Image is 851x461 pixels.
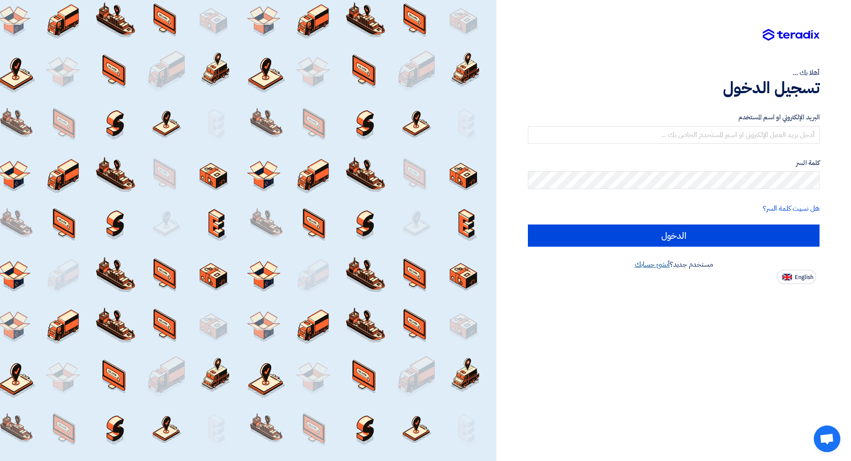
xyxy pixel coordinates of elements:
[528,225,820,247] input: الدخول
[635,259,670,270] a: أنشئ حسابك
[528,78,820,98] h1: تسجيل الدخول
[528,126,820,144] input: أدخل بريد العمل الإلكتروني او اسم المستخدم الخاص بك ...
[814,426,840,452] div: Open chat
[528,259,820,270] div: مستخدم جديد؟
[782,274,792,280] img: en-US.png
[763,29,820,41] img: Teradix logo
[795,274,813,280] span: English
[777,270,816,284] button: English
[528,67,820,78] div: أهلا بك ...
[528,112,820,122] label: البريد الإلكتروني او اسم المستخدم
[763,203,820,214] a: هل نسيت كلمة السر؟
[528,158,820,168] label: كلمة السر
